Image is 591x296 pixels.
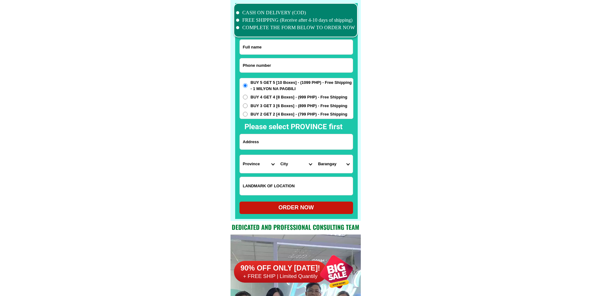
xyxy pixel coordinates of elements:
h2: Dedicated and professional consulting team [231,222,361,232]
div: ORDER NOW [240,203,353,212]
input: Input LANDMARKOFLOCATION [240,177,353,195]
input: Input full_name [240,40,353,54]
input: BUY 3 GET 3 [6 Boxes] - (899 PHP) - Free Shipping [243,103,248,108]
h6: 90% OFF ONLY [DATE]! [234,264,327,273]
select: Select commune [315,155,352,173]
li: CASH ON DELIVERY (COD) [236,9,355,16]
input: BUY 4 GET 4 [8 Boxes] - (999 PHP) - Free Shipping [243,95,248,99]
input: Input address [240,134,353,149]
input: Input phone_number [240,58,353,72]
span: BUY 5 GET 5 [10 Boxes] - (1099 PHP) - Free Shipping - 1 MILYON NA PAGBILI [251,80,353,92]
li: COMPLETE THE FORM BELOW TO ORDER NOW [236,24,355,31]
span: BUY 2 GET 2 [4 Boxes] - (799 PHP) - Free Shipping [251,111,347,117]
h2: Please select PROVINCE first [244,121,410,132]
select: Select district [277,155,315,173]
li: FREE SHIPPING (Receive after 4-10 days of shipping) [236,16,355,24]
h6: + FREE SHIP | Limited Quantily [234,273,327,280]
input: BUY 2 GET 2 [4 Boxes] - (799 PHP) - Free Shipping [243,112,248,116]
input: BUY 5 GET 5 [10 Boxes] - (1099 PHP) - Free Shipping - 1 MILYON NA PAGBILI [243,83,248,88]
select: Select province [240,155,277,173]
span: BUY 3 GET 3 [6 Boxes] - (899 PHP) - Free Shipping [251,103,347,109]
span: BUY 4 GET 4 [8 Boxes] - (999 PHP) - Free Shipping [251,94,347,100]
